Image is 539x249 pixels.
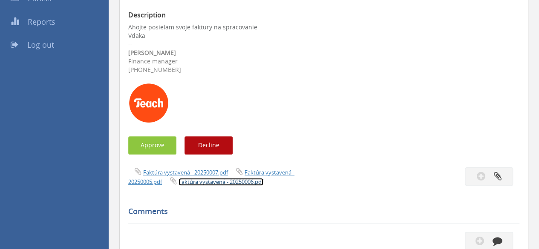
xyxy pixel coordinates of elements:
[128,207,513,216] h5: Comments
[128,23,519,31] div: Ahojte posielam svoje faktury na spracovanie
[143,169,228,176] a: Faktúra vystavená - 20250007.pdf
[128,66,519,74] div: [PHONE_NUMBER]
[28,17,55,27] span: Reports
[128,31,519,40] div: Vdaka
[128,40,133,48] span: --
[128,11,519,19] h3: Description
[128,49,176,57] b: [PERSON_NAME]
[27,40,54,50] span: Log out
[128,83,169,123] img: AIorK4xum92ULl6MfEC87BzxdKPd066n-_wody-wG3DD6EcpWWQSs4h78O4xkKOQr1XycK7x_tLcvPo
[128,136,176,155] button: Approve
[184,136,233,155] button: Decline
[128,169,294,186] a: Faktúra vystavená - 20250005.pdf
[128,57,519,66] div: Finance manager
[179,178,263,186] a: Faktúra vystavená - 20250006.pdf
